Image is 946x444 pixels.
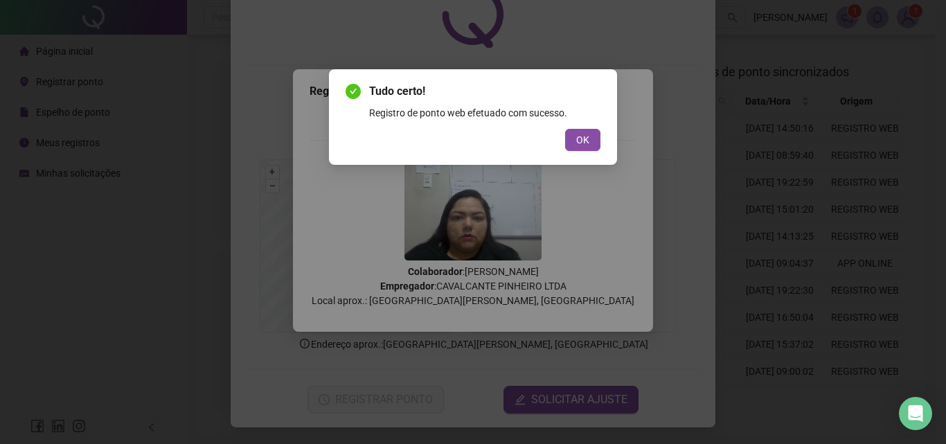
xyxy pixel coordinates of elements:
span: check-circle [346,84,361,99]
span: OK [576,132,589,148]
span: Tudo certo! [369,83,600,100]
div: Open Intercom Messenger [899,397,932,430]
button: OK [565,129,600,151]
div: Registro de ponto web efetuado com sucesso. [369,105,600,121]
